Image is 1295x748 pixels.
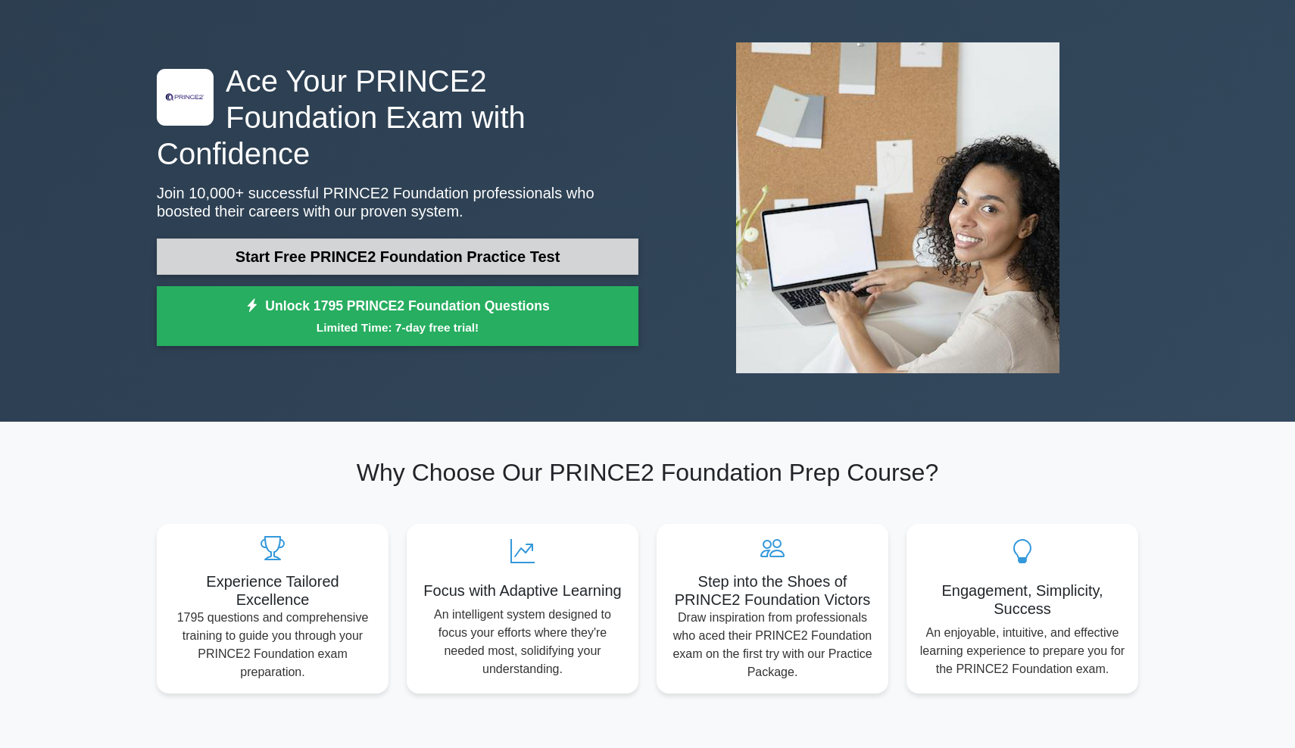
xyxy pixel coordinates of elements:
[176,319,619,336] small: Limited Time: 7-day free trial!
[157,286,638,347] a: Unlock 1795 PRINCE2 Foundation QuestionsLimited Time: 7-day free trial!
[157,238,638,275] a: Start Free PRINCE2 Foundation Practice Test
[669,572,876,609] h5: Step into the Shoes of PRINCE2 Foundation Victors
[169,572,376,609] h5: Experience Tailored Excellence
[157,63,638,172] h1: Ace Your PRINCE2 Foundation Exam with Confidence
[919,624,1126,678] p: An enjoyable, intuitive, and effective learning experience to prepare you for the PRINCE2 Foundat...
[669,609,876,681] p: Draw inspiration from professionals who aced their PRINCE2 Foundation exam on the first try with ...
[419,606,626,678] p: An intelligent system designed to focus your efforts where they're needed most, solidifying your ...
[157,458,1138,487] h2: Why Choose Our PRINCE2 Foundation Prep Course?
[169,609,376,681] p: 1795 questions and comprehensive training to guide you through your PRINCE2 Foundation exam prepa...
[419,581,626,600] h5: Focus with Adaptive Learning
[157,184,638,220] p: Join 10,000+ successful PRINCE2 Foundation professionals who boosted their careers with our prove...
[919,581,1126,618] h5: Engagement, Simplicity, Success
